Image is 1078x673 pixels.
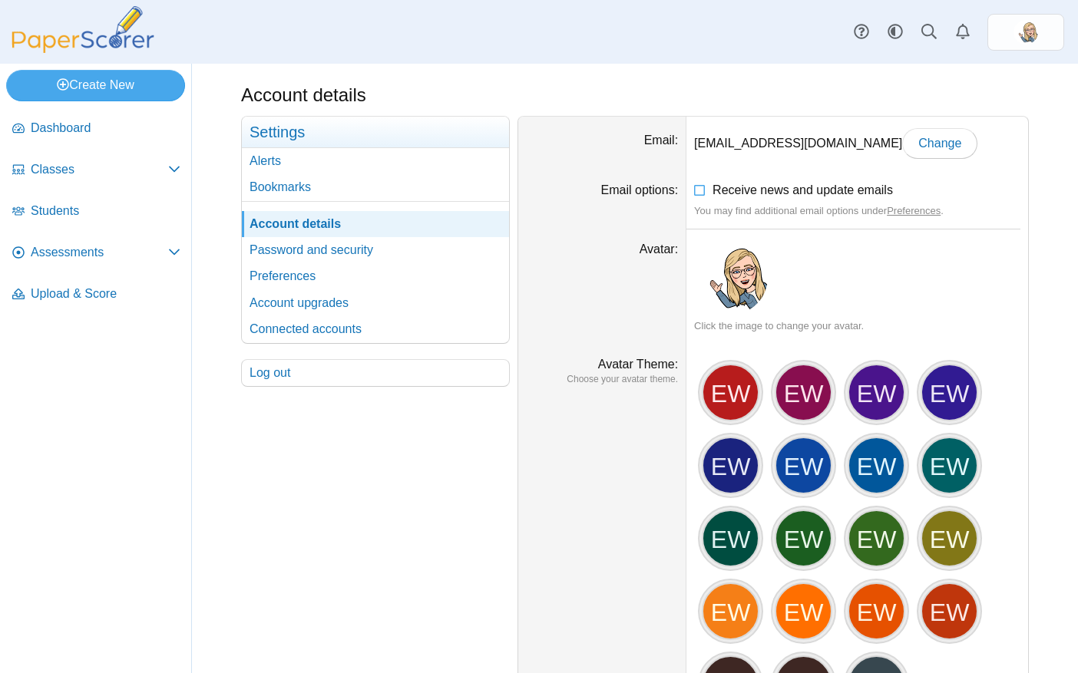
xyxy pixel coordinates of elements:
a: Account upgrades [242,290,509,316]
span: Emily Wasley [1014,20,1038,45]
span: Change [918,137,961,150]
a: Preferences [887,205,941,216]
a: Dashboard [6,111,187,147]
a: Assessments [6,235,187,272]
div: You may find additional email options under . [694,204,1020,218]
div: EW [775,437,832,494]
div: EW [775,364,832,421]
div: EW [775,582,832,640]
a: Classes [6,152,187,189]
span: Students [31,203,180,219]
dfn: Choose your avatar theme. [526,373,678,386]
a: Password and security [242,237,509,263]
div: EW [702,364,759,421]
h1: Account details [241,82,366,108]
div: EW [848,582,905,640]
a: Log out [242,360,509,386]
div: EW [921,437,978,494]
label: Avatar Theme [598,358,678,371]
div: EW [921,582,978,640]
div: EW [702,582,759,640]
a: Upload & Score [6,276,187,313]
label: Email options [601,183,679,196]
a: Students [6,193,187,230]
div: EW [848,364,905,421]
div: EW [848,437,905,494]
div: EW [702,437,759,494]
div: EW [921,510,978,567]
img: PaperScorer [6,6,160,53]
a: Change [902,128,977,159]
span: Assessments [31,244,168,261]
a: Account details [242,211,509,237]
a: Alerts [242,148,509,174]
img: ps.zKYLFpFWctilUouI [694,241,768,315]
a: Bookmarks [242,174,509,200]
h3: Settings [242,117,509,148]
span: Upload & Score [31,285,180,302]
div: EW [775,510,832,567]
img: ps.zKYLFpFWctilUouI [1014,20,1038,45]
span: Receive news and update emails [713,183,893,196]
label: Avatar [640,242,678,256]
a: Preferences [242,263,509,289]
div: EW [848,510,905,567]
div: EW [921,364,978,421]
span: Dashboard [31,120,180,137]
label: Email [644,134,678,147]
a: Alerts [946,15,980,49]
span: Classes [31,161,168,178]
dd: [EMAIL_ADDRESS][DOMAIN_NAME] [686,117,1028,170]
a: Create New [6,70,185,101]
div: Click the image to change your avatar. [694,319,1020,333]
a: PaperScorer [6,42,160,55]
a: ps.zKYLFpFWctilUouI [987,14,1064,51]
div: EW [702,510,759,567]
a: Connected accounts [242,316,509,342]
